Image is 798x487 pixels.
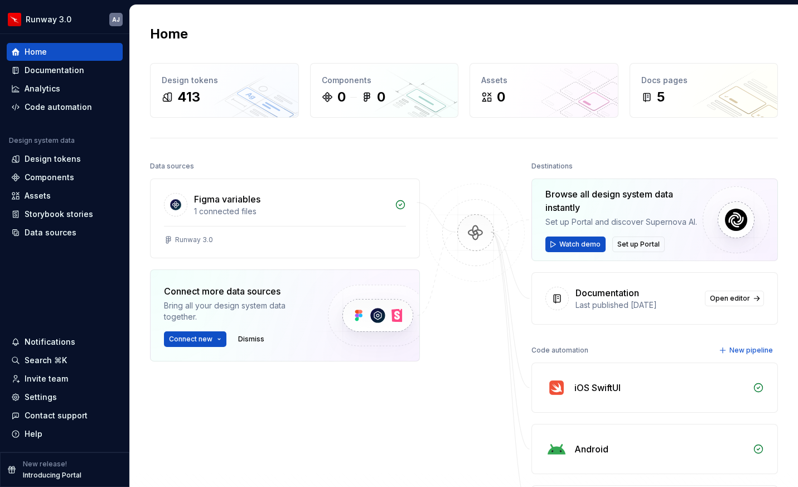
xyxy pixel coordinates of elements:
div: Components [322,75,447,86]
div: Assets [481,75,607,86]
button: Help [7,425,123,443]
a: Code automation [7,98,123,116]
div: Storybook stories [25,209,93,220]
a: Analytics [7,80,123,98]
button: Set up Portal [612,237,665,252]
img: 6b187050-a3ed-48aa-8485-808e17fcee26.png [8,13,21,26]
p: Introducing Portal [23,471,81,480]
a: Documentation [7,61,123,79]
button: Dismiss [233,331,269,347]
div: Figma variables [194,192,260,206]
div: Help [25,428,42,440]
div: Last published [DATE] [575,300,698,311]
div: 0 [377,88,385,106]
div: Connect more data sources [164,285,309,298]
div: Data sources [150,158,194,174]
button: Notifications [7,333,123,351]
button: Runway 3.0AJ [2,7,127,31]
a: Invite team [7,370,123,388]
div: Search ⌘K [25,355,67,366]
a: Docs pages5 [630,63,778,118]
div: Components [25,172,74,183]
div: Code automation [25,102,92,113]
a: Assets0 [470,63,618,118]
div: Invite team [25,373,68,384]
div: iOS SwiftUI [574,381,621,394]
div: Home [25,46,47,57]
div: Docs pages [641,75,767,86]
a: Assets [7,187,123,205]
a: Home [7,43,123,61]
button: Connect new [164,331,226,347]
div: Design system data [9,136,75,145]
div: Runway 3.0 [26,14,71,25]
div: Design tokens [25,153,81,165]
span: Connect new [169,335,212,344]
div: 0 [337,88,346,106]
div: Documentation [25,65,84,76]
span: Dismiss [238,335,264,344]
div: 413 [177,88,200,106]
div: Analytics [25,83,60,94]
div: Browse all design system data instantly [545,187,703,214]
a: Components00 [310,63,459,118]
span: Open editor [710,294,750,303]
a: Components [7,168,123,186]
a: Storybook stories [7,205,123,223]
div: Notifications [25,336,75,348]
span: Watch demo [559,240,601,249]
div: Documentation [575,286,639,300]
div: Runway 3.0 [175,235,213,244]
div: 1 connected files [194,206,388,217]
span: New pipeline [729,346,773,355]
div: Contact support [25,410,88,421]
a: Design tokens [7,150,123,168]
div: Destinations [531,158,573,174]
div: 5 [657,88,665,106]
a: Open editor [705,291,764,306]
button: Contact support [7,407,123,425]
div: AJ [112,15,120,24]
a: Settings [7,388,123,406]
div: Android [574,442,608,456]
div: Assets [25,190,51,201]
button: New pipeline [715,343,778,358]
button: Watch demo [545,237,606,252]
div: Design tokens [162,75,287,86]
div: Set up Portal and discover Supernova AI. [545,216,703,228]
p: New release! [23,460,67,469]
button: Search ⌘K [7,351,123,369]
a: Design tokens413 [150,63,299,118]
div: Settings [25,392,57,403]
a: Figma variables1 connected filesRunway 3.0 [150,179,420,258]
div: Bring all your design system data together. [164,300,309,322]
span: Set up Portal [617,240,660,249]
div: Data sources [25,227,76,238]
div: 0 [497,88,505,106]
div: Code automation [531,343,588,358]
h2: Home [150,25,188,43]
a: Data sources [7,224,123,242]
